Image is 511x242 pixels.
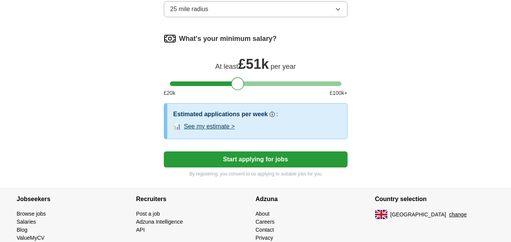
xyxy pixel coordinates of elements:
[164,1,348,17] button: 25 mile radius
[164,151,348,167] button: Start applying for jobs
[256,235,273,241] a: Privacy
[17,235,45,241] a: ValueMyCV
[238,56,269,72] span: £ 51k
[375,210,387,219] img: UK flag
[179,34,277,44] label: What's your minimum salary?
[256,211,270,217] a: About
[173,122,181,131] span: 📊
[375,188,495,210] h4: Country selection
[256,219,275,225] a: Careers
[256,227,274,233] a: Contact
[449,211,467,219] button: change
[215,63,238,70] span: At least
[136,219,183,225] a: Adzuna Intelligence
[164,171,348,177] p: By registering, you consent to us applying to suitable jobs for you
[164,89,175,97] span: £ 20 k
[184,122,235,131] button: See my estimate >
[271,63,296,70] span: per year
[164,32,176,45] img: salary.png
[173,110,268,119] h3: Estimated applications per week
[136,227,145,233] a: API
[17,211,46,217] a: Browse jobs
[17,219,36,225] a: Salaries
[17,227,28,233] a: Blog
[390,211,446,219] span: [GEOGRAPHIC_DATA]
[276,110,278,119] h3: :
[136,211,160,217] a: Post a job
[170,5,209,14] span: 25 mile radius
